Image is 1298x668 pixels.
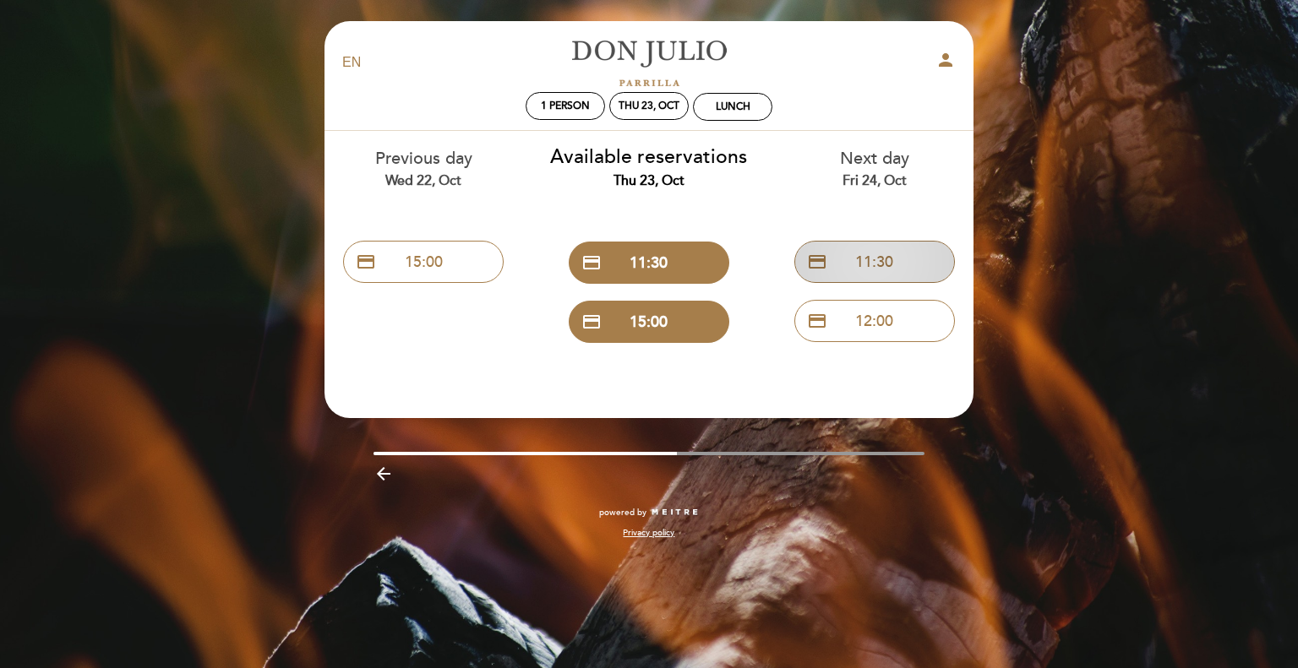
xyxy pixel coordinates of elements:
[619,100,679,112] div: Thu 23, Oct
[651,508,699,517] img: MEITRE
[774,171,974,191] div: Fri 24, Oct
[794,241,955,283] button: credit_card 11:30
[581,253,602,273] span: credit_card
[324,171,524,191] div: Wed 22, Oct
[623,527,674,539] a: Privacy policy
[935,50,956,76] button: person
[569,301,729,343] button: credit_card 15:00
[935,50,956,70] i: person
[343,241,504,283] button: credit_card 15:00
[374,464,394,484] i: arrow_backward
[807,311,827,331] span: credit_card
[794,300,955,342] button: credit_card 12:00
[549,171,750,191] div: Thu 23, Oct
[716,100,750,113] div: Lunch
[543,40,755,86] a: [PERSON_NAME]
[324,147,524,190] div: Previous day
[581,312,602,332] span: credit_card
[599,507,646,519] span: powered by
[599,507,699,519] a: powered by
[774,147,974,190] div: Next day
[356,252,376,272] span: credit_card
[541,100,590,112] span: 1 person
[807,252,827,272] span: credit_card
[569,242,729,284] button: credit_card 11:30
[549,144,750,191] div: Available reservations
